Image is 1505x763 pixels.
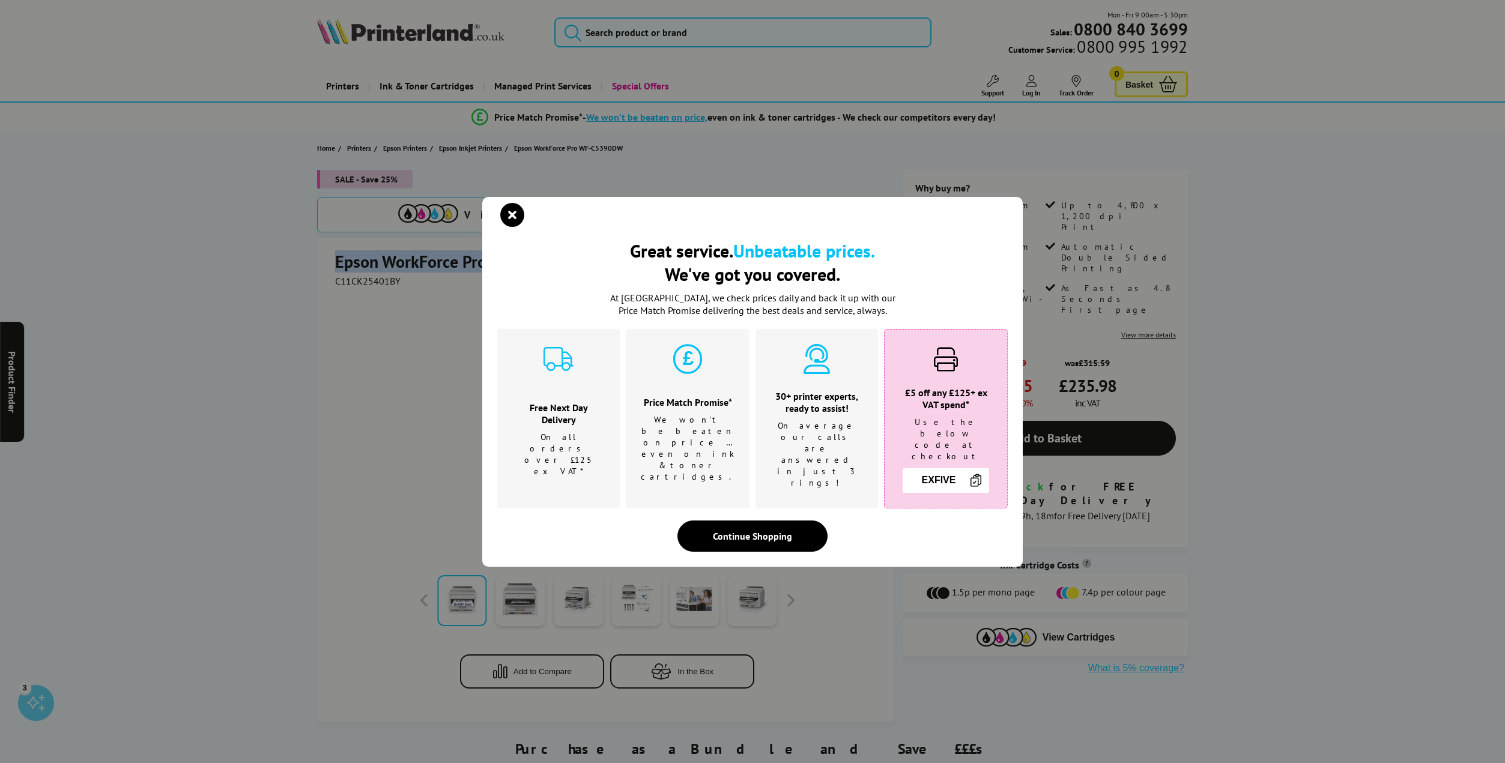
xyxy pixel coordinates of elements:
[673,344,703,374] img: price-promise-cyan.svg
[802,344,832,374] img: expert-cyan.svg
[512,432,605,477] p: On all orders over £125 ex VAT*
[544,344,574,374] img: delivery-cyan.svg
[771,390,863,414] h3: 30+ printer experts, ready to assist!
[641,414,734,483] p: We won't be beaten on price …even on ink & toner cartridges.
[900,417,992,462] p: Use the below code at checkout
[602,292,903,317] p: At [GEOGRAPHIC_DATA], we check prices daily and back it up with our Price Match Promise deliverin...
[677,520,828,552] div: Continue Shopping
[733,239,875,262] b: Unbeatable prices.
[497,239,1008,286] h2: Great service. We've got you covered.
[771,420,863,489] p: On average our calls are answered in just 3 rings!
[512,402,605,426] h3: Free Next Day Delivery
[969,473,983,487] img: Copy Icon
[503,206,521,224] button: close modal
[641,396,734,408] h3: Price Match Promise*
[900,387,992,411] h3: £5 off any £125+ ex VAT spend*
